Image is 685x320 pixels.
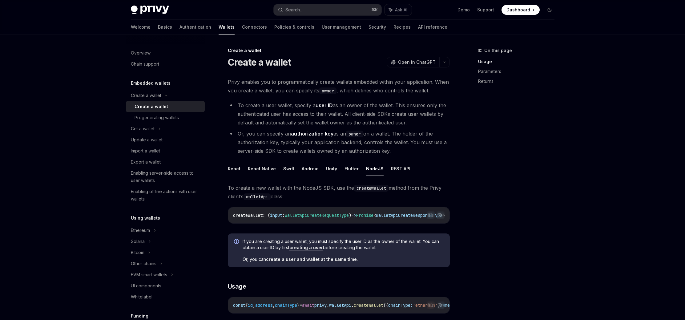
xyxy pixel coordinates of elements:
button: Ask AI [385,4,412,15]
div: Update a wallet [131,136,163,144]
div: EVM smart wallets [131,271,167,278]
span: WalletApiCreateRequestType [285,213,349,218]
div: Pregenerating wallets [135,114,179,121]
a: Pregenerating wallets [126,112,205,123]
li: Or, you can specify an as an on a wallet. The holder of the authorization key, typically your app... [228,129,450,155]
span: To create a new wallet with the NodeJS SDK, use the method from the Privy client’s class: [228,184,450,201]
div: Bitcoin [131,249,144,256]
span: Usage [228,282,246,291]
div: Chain support [131,60,159,68]
li: To create a user wallet, specify a as an owner of the wallet. This ensures only the authenticated... [228,101,450,127]
span: ({ [383,302,388,308]
a: Enabling offline actions with user wallets [126,186,205,205]
span: Or, you can . [243,256,444,262]
button: React [228,161,240,176]
a: create a user and wallet at the same time [266,257,357,262]
a: User management [322,20,361,34]
div: Enabling server-side access to user wallets [131,169,201,184]
span: , [272,302,275,308]
span: Dashboard [506,7,530,13]
span: : ( [263,213,270,218]
div: Create a wallet [135,103,168,110]
span: WalletApiCreateResponseType [376,213,442,218]
div: Overview [131,49,151,57]
button: React Native [248,161,276,176]
div: Get a wallet [131,125,155,132]
button: Ask AI [437,211,445,219]
a: Parameters [478,67,559,76]
div: Other chains [131,260,156,267]
span: owner: [440,302,455,308]
div: Export a wallet [131,158,161,166]
a: Update a wallet [126,134,205,145]
span: Promise [356,213,373,218]
a: Returns [478,76,559,86]
button: REST API [391,161,410,176]
span: : [282,213,285,218]
div: Import a wallet [131,147,160,155]
strong: authorization key [291,131,333,137]
a: Basics [158,20,172,34]
div: Search... [285,6,303,14]
code: owner [346,131,363,137]
div: UI components [131,282,161,290]
span: input [270,213,282,218]
a: UI components [126,280,205,291]
span: const [233,302,245,308]
span: = [300,302,302,308]
a: Overview [126,47,205,59]
div: Ethereum [131,227,150,234]
a: Whitelabel [126,291,205,302]
a: Welcome [131,20,151,34]
img: dark logo [131,6,169,14]
svg: Info [234,239,240,245]
a: Wallets [219,20,235,34]
button: Unity [326,161,337,176]
button: Ask AI [437,301,445,309]
button: Swift [283,161,294,176]
span: Ask AI [395,7,407,13]
button: Open in ChatGPT [387,57,439,67]
div: Create a wallet [131,92,161,99]
button: Copy the contents from the code block [427,211,435,219]
h5: Funding [131,312,148,320]
span: chainType [275,302,297,308]
div: Solana [131,238,145,245]
span: chainType: [388,302,413,308]
button: Android [302,161,319,176]
a: Authentication [179,20,211,34]
span: id [248,302,253,308]
span: > [442,213,445,218]
button: NodeJS [366,161,384,176]
a: Recipes [393,20,411,34]
a: Enabling server-side access to user wallets [126,168,205,186]
a: Support [477,7,494,13]
button: Copy the contents from the code block [427,301,435,309]
span: ) [349,213,351,218]
button: Flutter [345,161,359,176]
span: createWallet [354,302,383,308]
a: Chain support [126,59,205,70]
a: Dashboard [502,5,540,15]
a: Security [369,20,386,34]
span: createWallet [233,213,263,218]
span: ⌘ K [371,7,378,12]
span: { [245,302,248,308]
span: . [327,302,329,308]
span: If you are creating a user wallet, you must specify the user ID as the owner of the wallet. You c... [243,238,444,251]
code: walletApi [244,193,271,200]
span: Open in ChatGPT [398,59,436,65]
span: address [255,302,272,308]
a: creating a user [289,245,323,250]
div: Whitelabel [131,293,152,301]
span: < [373,213,376,218]
a: API reference [418,20,447,34]
a: Connectors [242,20,267,34]
span: } [297,302,300,308]
span: 'ethereum' [413,302,437,308]
div: Create a wallet [228,47,450,54]
code: owner [319,87,336,94]
code: createWallet [354,185,389,192]
span: await [302,302,314,308]
a: Usage [478,57,559,67]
